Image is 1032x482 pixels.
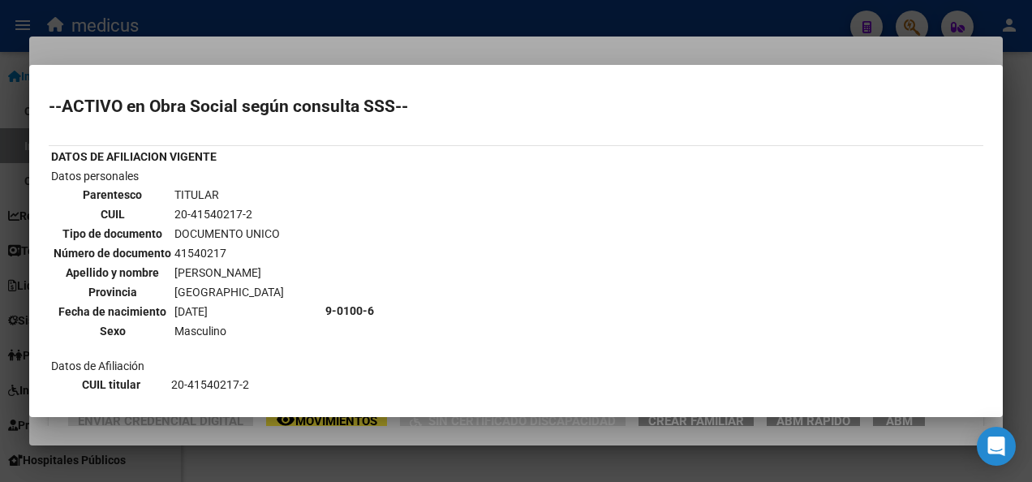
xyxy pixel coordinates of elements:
td: 20-41540217-2 [170,376,320,394]
td: DOCUMENTO UNICO [174,225,285,243]
th: Fecha de nacimiento [53,303,172,321]
th: Apellido y nombre [53,264,172,282]
th: Número de documento [53,244,172,262]
div: Open Intercom Messenger [977,427,1016,466]
td: [DATE] [174,303,285,321]
th: CUIL [53,205,172,223]
th: Parentesco [53,186,172,204]
td: Masculino [174,322,285,340]
th: Provincia [53,283,172,301]
td: 33-71136396-9 [170,395,320,413]
td: Datos personales Datos de Afiliación [50,167,323,454]
td: TITULAR [174,186,285,204]
th: CUIT de empleador [53,395,169,413]
td: 41540217 [174,244,285,262]
h2: --ACTIVO en Obra Social según consulta SSS-- [49,98,983,114]
td: 20-41540217-2 [174,205,285,223]
b: DATOS DE AFILIACION VIGENTE [51,150,217,163]
td: [PERSON_NAME] [174,264,285,282]
td: [GEOGRAPHIC_DATA] [174,283,285,301]
th: CUIL titular [53,376,169,394]
b: 9-0100-6 [325,304,374,317]
th: Sexo [53,322,172,340]
th: Tipo de documento [53,225,172,243]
